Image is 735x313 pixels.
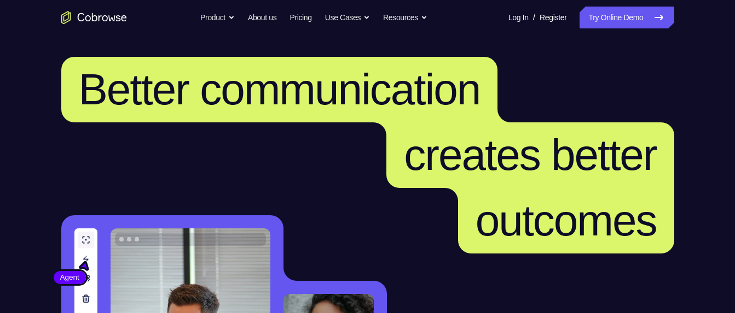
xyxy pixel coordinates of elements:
span: Agent [54,272,86,283]
span: creates better [404,131,656,179]
button: Resources [383,7,427,28]
a: Try Online Demo [580,7,674,28]
a: Go to the home page [61,11,127,24]
span: Better communication [79,65,481,114]
span: outcomes [476,196,657,245]
a: Log In [508,7,529,28]
span: / [533,11,535,24]
a: About us [248,7,276,28]
button: Use Cases [325,7,370,28]
button: Product [200,7,235,28]
a: Pricing [290,7,311,28]
a: Register [540,7,566,28]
